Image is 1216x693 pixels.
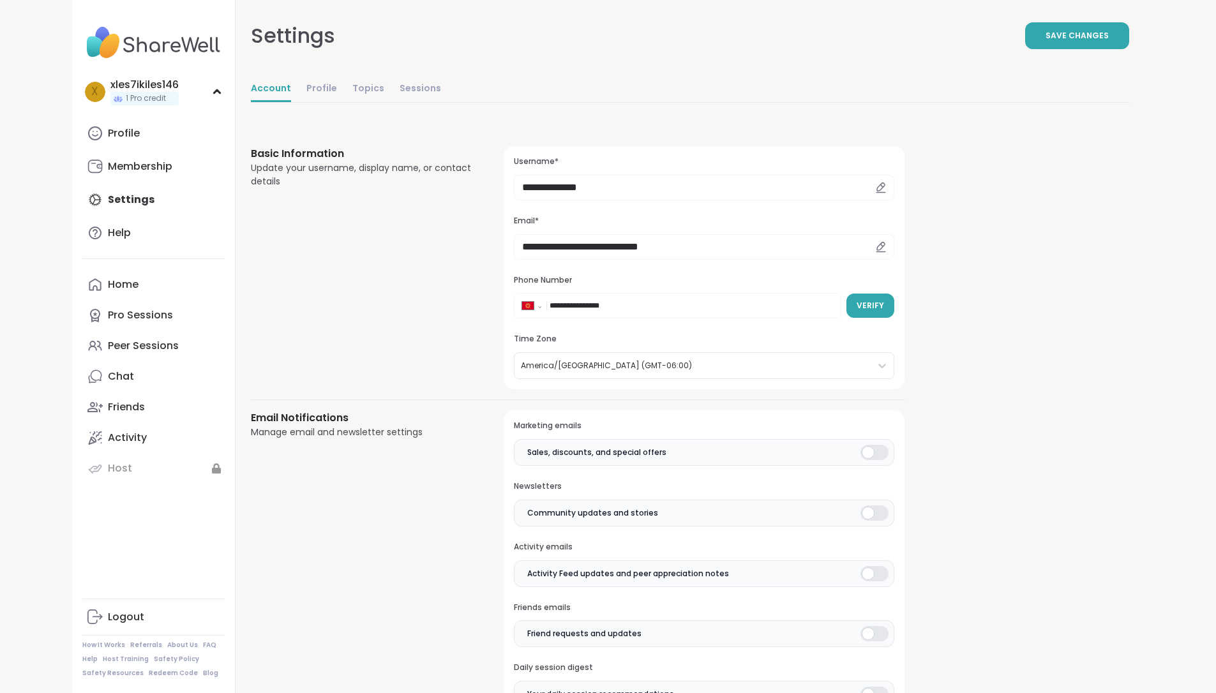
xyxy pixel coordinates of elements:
a: Topics [352,77,384,102]
div: Chat [108,369,134,384]
div: Friends [108,400,145,414]
a: Profile [306,77,337,102]
div: Manage email and newsletter settings [251,426,474,439]
a: Account [251,77,291,102]
a: Chat [82,361,225,392]
a: Profile [82,118,225,149]
div: xles7ikiles146 [110,78,179,92]
h3: Marketing emails [514,421,894,431]
div: Update your username, display name, or contact details [251,161,474,188]
img: ShareWell Nav Logo [82,20,225,65]
a: About Us [167,641,198,650]
div: Activity [108,431,147,445]
h3: Username* [514,156,894,167]
h3: Phone Number [514,275,894,286]
h3: Friends emails [514,602,894,613]
a: Home [82,269,225,300]
a: Logout [82,602,225,632]
span: Community updates and stories [527,507,658,519]
a: FAQ [203,641,216,650]
h3: Email Notifications [251,410,474,426]
a: Safety Policy [154,655,199,664]
span: Sales, discounts, and special offers [527,447,666,458]
a: Host Training [103,655,149,664]
h3: Time Zone [514,334,894,345]
h3: Daily session digest [514,662,894,673]
a: Safety Resources [82,669,144,678]
a: Activity [82,422,225,453]
span: Friend requests and updates [527,628,642,639]
h3: Email* [514,216,894,227]
a: Peer Sessions [82,331,225,361]
a: Help [82,218,225,248]
button: Verify [846,294,894,318]
button: Save Changes [1025,22,1129,49]
div: Logout [108,610,144,624]
a: Redeem Code [149,669,198,678]
a: Membership [82,151,225,182]
h3: Activity emails [514,542,894,553]
div: Membership [108,160,172,174]
a: Friends [82,392,225,422]
div: Peer Sessions [108,339,179,353]
a: Blog [203,669,218,678]
div: Settings [251,20,335,51]
span: Verify [857,300,884,311]
div: Home [108,278,139,292]
span: Save Changes [1046,30,1109,41]
span: 1 Pro credit [126,93,166,104]
span: x [91,84,98,100]
a: Sessions [400,77,441,102]
h3: Basic Information [251,146,474,161]
a: How It Works [82,641,125,650]
a: Referrals [130,641,162,650]
div: Pro Sessions [108,308,173,322]
div: Profile [108,126,140,140]
a: Help [82,655,98,664]
div: Host [108,461,132,475]
a: Host [82,453,225,484]
h3: Newsletters [514,481,894,492]
div: Help [108,226,131,240]
a: Pro Sessions [82,300,225,331]
span: Activity Feed updates and peer appreciation notes [527,568,729,579]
